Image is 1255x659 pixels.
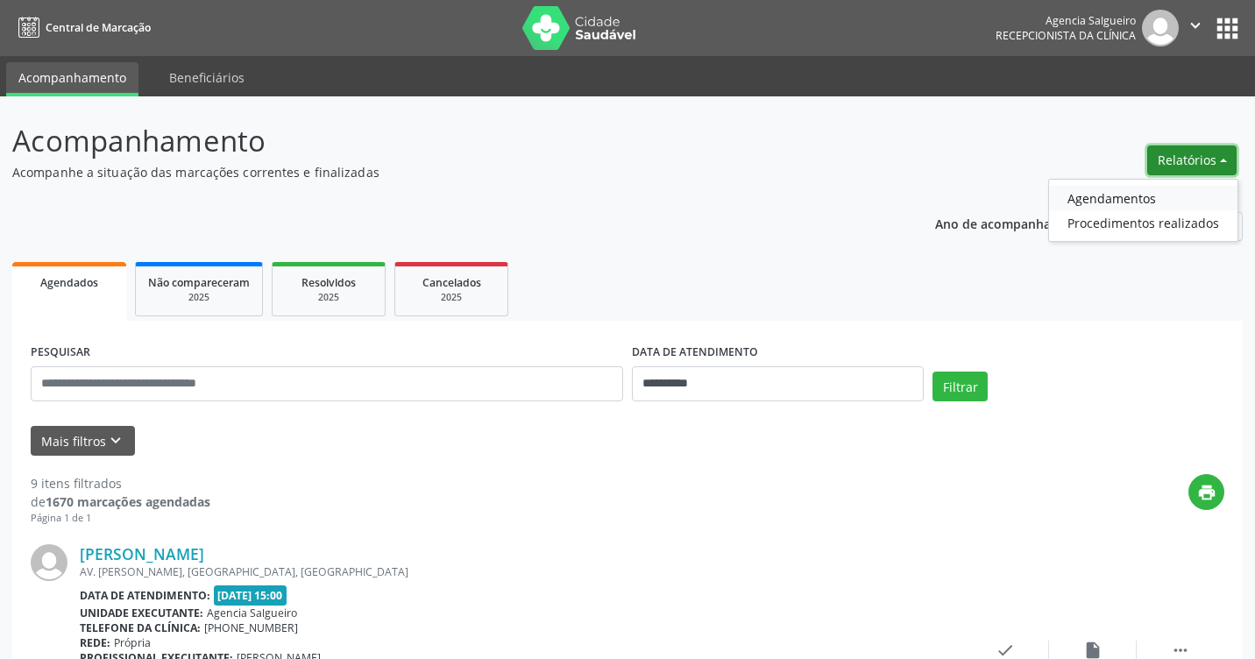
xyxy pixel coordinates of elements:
[1142,10,1179,46] img: img
[40,275,98,290] span: Agendados
[301,275,356,290] span: Resolvidos
[422,275,481,290] span: Cancelados
[46,493,210,510] strong: 1670 marcações agendadas
[148,275,250,290] span: Não compareceram
[31,511,210,526] div: Página 1 de 1
[148,291,250,304] div: 2025
[1049,186,1237,210] a: Agendamentos
[214,585,287,606] span: [DATE] 15:00
[1188,474,1224,510] button: print
[80,544,204,563] a: [PERSON_NAME]
[285,291,372,304] div: 2025
[1186,16,1205,35] i: 
[207,606,297,620] span: Agencia Salgueiro
[46,20,151,35] span: Central de Marcação
[31,544,67,581] img: img
[632,339,758,366] label: DATA DE ATENDIMENTO
[1212,13,1243,44] button: apps
[31,426,135,457] button: Mais filtroskeyboard_arrow_down
[408,291,495,304] div: 2025
[80,588,210,603] b: Data de atendimento:
[1049,210,1237,235] a: Procedimentos realizados
[80,564,961,579] div: AV. [PERSON_NAME], [GEOGRAPHIC_DATA], [GEOGRAPHIC_DATA]
[1179,10,1212,46] button: 
[6,62,138,96] a: Acompanhamento
[932,372,988,401] button: Filtrar
[12,119,874,163] p: Acompanhamento
[157,62,257,93] a: Beneficiários
[31,339,90,366] label: PESQUISAR
[80,620,201,635] b: Telefone da clínica:
[31,474,210,492] div: 9 itens filtrados
[80,606,203,620] b: Unidade executante:
[114,635,151,650] span: Própria
[1147,145,1237,175] button: Relatórios
[1197,483,1216,502] i: print
[106,431,125,450] i: keyboard_arrow_down
[80,635,110,650] b: Rede:
[204,620,298,635] span: [PHONE_NUMBER]
[996,28,1136,43] span: Recepcionista da clínica
[996,13,1136,28] div: Agencia Salgueiro
[31,492,210,511] div: de
[935,212,1090,234] p: Ano de acompanhamento
[1048,179,1238,242] ul: Relatórios
[12,163,874,181] p: Acompanhe a situação das marcações correntes e finalizadas
[12,13,151,42] a: Central de Marcação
